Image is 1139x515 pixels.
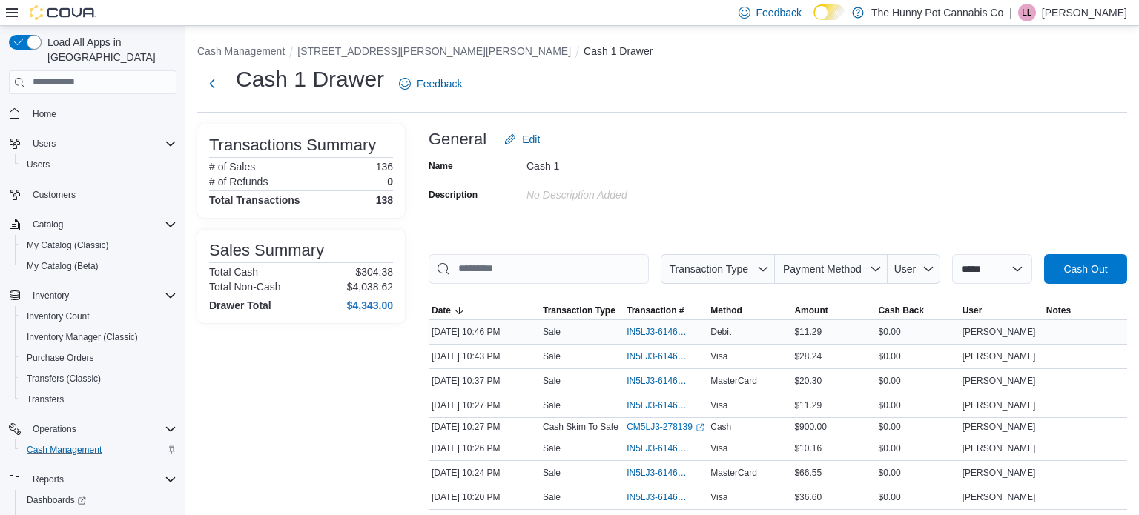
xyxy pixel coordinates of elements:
[429,323,540,341] div: [DATE] 10:46 PM
[876,396,960,414] div: $0.00
[624,302,707,319] button: Transaction #
[27,471,176,488] span: Reports
[543,305,615,316] span: Transaction Type
[876,348,960,365] div: $0.00
[794,491,822,503] span: $36.60
[21,257,176,275] span: My Catalog (Beta)
[3,133,182,154] button: Users
[543,350,561,362] p: Sale
[15,368,182,389] button: Transfers (Classic)
[297,45,571,57] button: [STREET_ADDRESS][PERSON_NAME][PERSON_NAME]
[21,391,176,408] span: Transfers
[21,349,176,367] span: Purchase Orders
[209,161,255,173] h6: # of Sales
[15,235,182,256] button: My Catalog (Classic)
[27,393,64,405] span: Transfers
[27,105,62,123] a: Home
[27,287,75,305] button: Inventory
[387,176,393,187] p: 0
[794,305,828,316] span: Amount
[627,439,704,457] button: IN5LJ3-6146588
[543,491,561,503] p: Sale
[1063,262,1107,276] span: Cash Out
[15,389,182,410] button: Transfers
[15,154,182,175] button: Users
[876,418,960,436] div: $0.00
[756,5,802,20] span: Feedback
[27,352,94,364] span: Purchase Orders
[417,76,462,91] span: Feedback
[429,348,540,365] div: [DATE] 10:43 PM
[27,104,176,123] span: Home
[27,185,176,204] span: Customers
[15,327,182,348] button: Inventory Manager (Classic)
[543,375,561,387] p: Sale
[347,281,393,293] p: $4,038.62
[376,194,393,206] h4: 138
[33,189,76,201] span: Customers
[894,263,917,275] span: User
[33,219,63,230] span: Catalog
[584,45,653,57] button: Cash 1 Drawer
[3,214,182,235] button: Catalog
[197,45,285,57] button: Cash Management
[21,441,176,459] span: Cash Management
[1046,305,1071,316] span: Notes
[963,305,983,316] span: User
[627,372,704,390] button: IN5LJ3-6146684
[794,467,822,479] span: $66.55
[209,194,300,206] h4: Total Transactions
[813,20,814,21] span: Dark Mode
[209,242,324,259] h3: Sales Summary
[696,423,704,432] svg: External link
[526,154,725,172] div: Cash 1
[543,326,561,338] p: Sale
[3,103,182,124] button: Home
[794,350,822,362] span: $28.24
[963,442,1036,454] span: [PERSON_NAME]
[21,349,100,367] a: Purchase Orders
[21,156,176,173] span: Users
[27,287,176,305] span: Inventory
[33,423,76,435] span: Operations
[627,421,704,433] a: CM5LJ3-278139External link
[27,471,70,488] button: Reports
[21,491,92,509] a: Dashboards
[21,236,115,254] a: My Catalog (Classic)
[710,375,757,387] span: MasterCard
[876,302,960,319] button: Cash Back
[209,136,376,154] h3: Transactions Summary
[21,328,144,346] a: Inventory Manager (Classic)
[876,372,960,390] div: $0.00
[498,124,546,154] button: Edit
[1042,4,1127,21] p: [PERSON_NAME]
[27,373,101,385] span: Transfers (Classic)
[27,310,90,322] span: Inventory Count
[963,375,1036,387] span: [PERSON_NAME]
[15,439,182,460] button: Cash Management
[21,257,105,275] a: My Catalog (Beta)
[627,350,690,362] span: IN5LJ3-6146736
[209,176,268,187] h6: # of Refunds
[963,467,1036,479] span: [PERSON_NAME]
[543,442,561,454] p: Sale
[794,399,822,411] span: $11.29
[21,308,176,325] span: Inventory Count
[27,159,50,170] span: Users
[661,254,775,284] button: Transaction Type
[888,254,940,284] button: User
[963,326,1036,338] span: [PERSON_NAME]
[429,396,540,414] div: [DATE] 10:27 PM
[429,160,453,172] label: Name
[813,4,845,20] input: Dark Mode
[15,306,182,327] button: Inventory Count
[21,156,56,173] a: Users
[27,494,86,506] span: Dashboards
[627,442,690,454] span: IN5LJ3-6146588
[543,399,561,411] p: Sale
[522,132,540,147] span: Edit
[543,467,561,479] p: Sale
[21,441,108,459] a: Cash Management
[710,491,727,503] span: Visa
[627,464,704,482] button: IN5LJ3-6146571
